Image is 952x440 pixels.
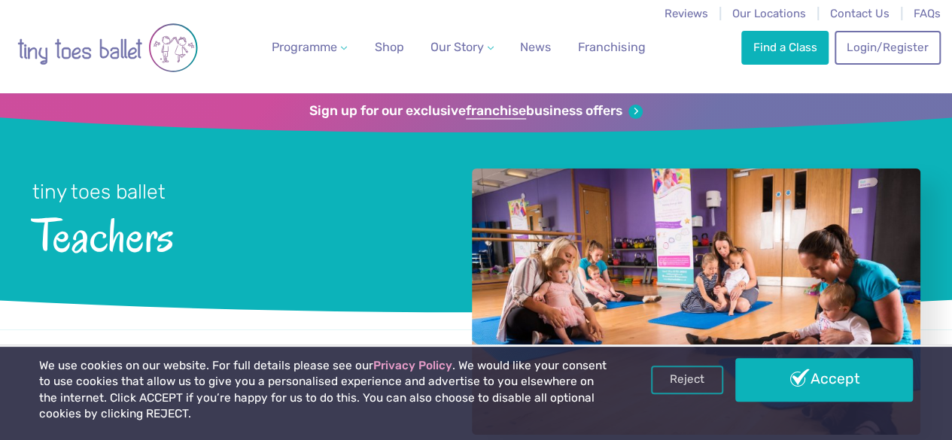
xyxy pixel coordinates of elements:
a: Programme [266,32,353,62]
a: Reviews [665,7,708,20]
span: News [520,40,551,54]
span: Teachers [32,205,432,261]
small: tiny toes ballet [32,180,166,204]
a: Contact Us [830,7,890,20]
span: Shop [375,40,404,54]
a: News [514,32,557,62]
a: Sign up for our exclusivefranchisebusiness offers [309,103,643,120]
a: FAQs [914,7,941,20]
a: Login/Register [835,31,940,64]
a: Our Locations [732,7,806,20]
a: Reject [651,366,723,394]
span: Our Story [430,40,484,54]
p: We use cookies on our website. For full details please see our . We would like your consent to us... [39,358,607,423]
a: Franchising [572,32,651,62]
img: tiny toes ballet [17,10,198,86]
strong: franchise [466,103,526,120]
a: Accept [735,358,913,402]
a: Shop [369,32,410,62]
a: Find a Class [741,31,829,64]
span: Franchising [578,40,645,54]
a: Our Story [424,32,500,62]
span: Programme [272,40,337,54]
a: Privacy Policy [373,359,452,372]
